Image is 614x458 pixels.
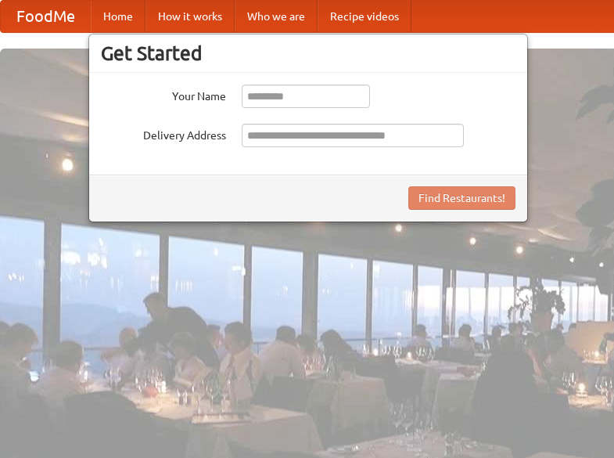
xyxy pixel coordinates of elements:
[1,1,91,32] a: FoodMe
[145,1,235,32] a: How it works
[101,124,226,143] label: Delivery Address
[408,186,515,210] button: Find Restaurants!
[101,41,515,65] h3: Get Started
[91,1,145,32] a: Home
[235,1,318,32] a: Who we are
[101,85,226,104] label: Your Name
[318,1,411,32] a: Recipe videos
